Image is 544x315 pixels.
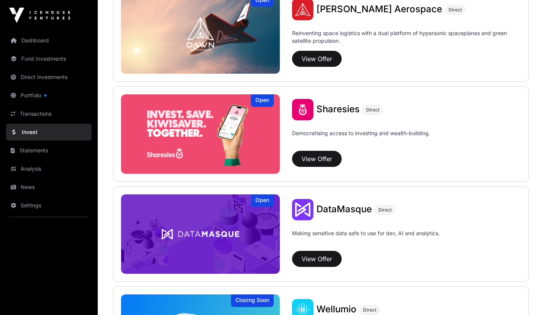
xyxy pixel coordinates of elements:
[292,29,521,48] p: Reinventing space logistics with a dual platform of hypersonic spaceplanes and green satellite pr...
[6,142,92,159] a: Statements
[6,105,92,122] a: Transactions
[292,251,342,267] button: View Offer
[6,179,92,195] a: News
[6,160,92,177] a: Analysis
[506,278,544,315] iframe: Chat Widget
[251,94,274,107] div: Open
[292,199,313,220] img: DataMasque
[121,94,280,174] img: Sharesies
[316,5,442,15] a: [PERSON_NAME] Aerospace
[316,3,442,15] span: [PERSON_NAME] Aerospace
[292,51,342,67] button: View Offer
[6,50,92,67] a: Fund Investments
[292,151,342,167] button: View Offer
[9,8,70,23] img: Icehouse Ventures Logo
[292,129,430,148] p: Democratising access to investing and wealth-building.
[363,307,376,313] span: Direct
[316,205,372,215] a: DataMasque
[121,194,280,274] img: DataMasque
[121,194,280,274] a: DataMasqueOpen
[251,194,274,207] div: Open
[6,32,92,49] a: Dashboard
[366,107,379,113] span: Direct
[449,7,462,13] span: Direct
[378,207,392,213] span: Direct
[292,99,313,120] img: Sharesies
[121,94,280,174] a: SharesiesOpen
[6,197,92,214] a: Settings
[316,304,357,315] span: Wellumio
[316,305,357,315] a: Wellumio
[6,69,92,86] a: Direct Investments
[316,103,360,115] span: Sharesies
[6,124,92,141] a: Invest
[316,105,360,115] a: Sharesies
[231,294,274,307] div: Closing Soon
[316,204,372,215] span: DataMasque
[292,229,440,248] p: Making sensitive data safe to use for dev, AI and analytics.
[6,87,92,104] a: Portfolio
